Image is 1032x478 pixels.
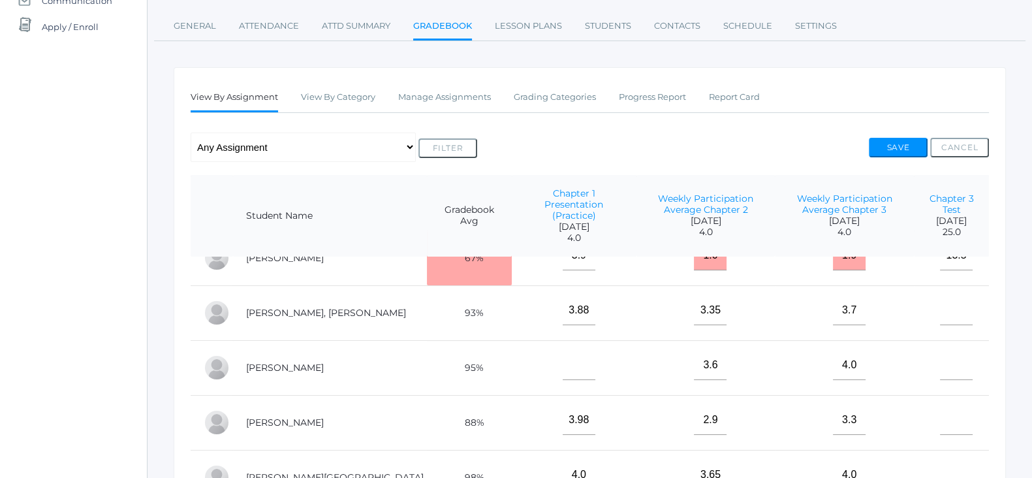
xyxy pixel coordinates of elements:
a: Manage Assignments [398,84,491,110]
a: [PERSON_NAME], [PERSON_NAME] [246,307,406,319]
a: Lesson Plans [495,13,562,39]
button: Save [869,138,928,157]
span: [DATE] [927,215,976,227]
a: Attd Summary [322,13,390,39]
a: [PERSON_NAME] [246,362,324,374]
a: Contacts [654,13,700,39]
span: [DATE] [649,215,762,227]
a: Weekly Participation Average Chapter 2 [658,193,753,215]
a: Gradebook [413,13,472,41]
span: [DATE] [525,221,623,232]
span: 25.0 [927,227,976,238]
a: General [174,13,216,39]
a: Report Card [709,84,760,110]
span: 4.0 [525,232,623,244]
span: Apply / Enroll [42,14,99,40]
a: [PERSON_NAME] [246,252,324,264]
th: Gradebook Avg [427,175,512,257]
span: [DATE] [788,215,901,227]
div: Presley Davenport [204,300,230,326]
td: 95% [427,340,512,395]
a: Students [585,13,631,39]
div: Rachel Hayton [204,409,230,436]
button: Cancel [930,138,989,157]
a: Grading Categories [514,84,596,110]
a: Progress Report [619,84,686,110]
a: Weekly Participation Average Chapter 3 [797,193,892,215]
button: Filter [418,138,477,158]
div: Eva Carr [204,245,230,271]
td: 93% [427,285,512,340]
th: Student Name [233,175,427,257]
span: 4.0 [649,227,762,238]
a: Schedule [723,13,772,39]
a: Attendance [239,13,299,39]
a: View By Assignment [191,84,278,112]
td: 67% [427,231,512,285]
td: 88% [427,395,512,450]
div: LaRae Erner [204,355,230,381]
a: [PERSON_NAME] [246,417,324,428]
a: View By Category [301,84,375,110]
a: Chapter 1 Presentation (Practice) [544,187,603,221]
a: Chapter 3 Test [929,193,973,215]
span: 4.0 [788,227,901,238]
a: Settings [795,13,837,39]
